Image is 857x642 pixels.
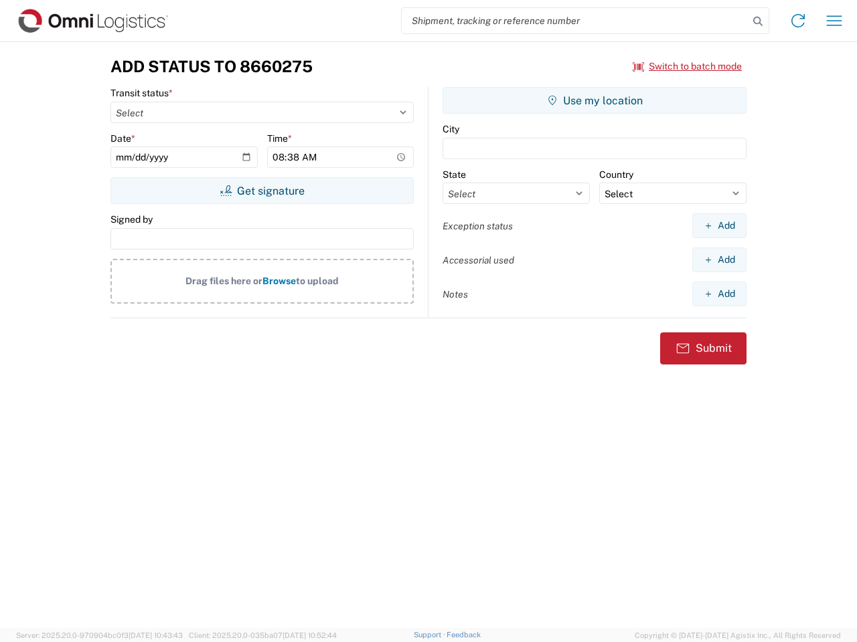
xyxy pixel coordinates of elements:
[110,57,313,76] h3: Add Status to 8660275
[283,631,337,639] span: [DATE] 10:52:44
[692,247,747,272] button: Add
[16,631,183,639] span: Server: 2025.20.0-970904bc0f3
[414,631,447,639] a: Support
[443,123,459,135] label: City
[129,631,183,639] span: [DATE] 10:43:43
[296,276,339,286] span: to upload
[402,8,749,33] input: Shipment, tracking or reference number
[185,276,262,286] span: Drag files here or
[110,213,153,225] label: Signed by
[692,282,747,306] button: Add
[660,332,747,364] button: Submit
[635,629,841,641] span: Copyright © [DATE]-[DATE] Agistix Inc., All Rights Reserved
[633,56,742,78] button: Switch to batch mode
[443,288,468,300] label: Notes
[443,169,466,181] label: State
[110,132,135,144] label: Date
[443,87,747,114] button: Use my location
[443,254,514,266] label: Accessorial used
[692,213,747,238] button: Add
[599,169,633,181] label: Country
[262,276,296,286] span: Browse
[443,220,513,232] label: Exception status
[110,87,173,99] label: Transit status
[267,132,292,144] label: Time
[110,177,414,204] button: Get signature
[189,631,337,639] span: Client: 2025.20.0-035ba07
[447,631,481,639] a: Feedback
